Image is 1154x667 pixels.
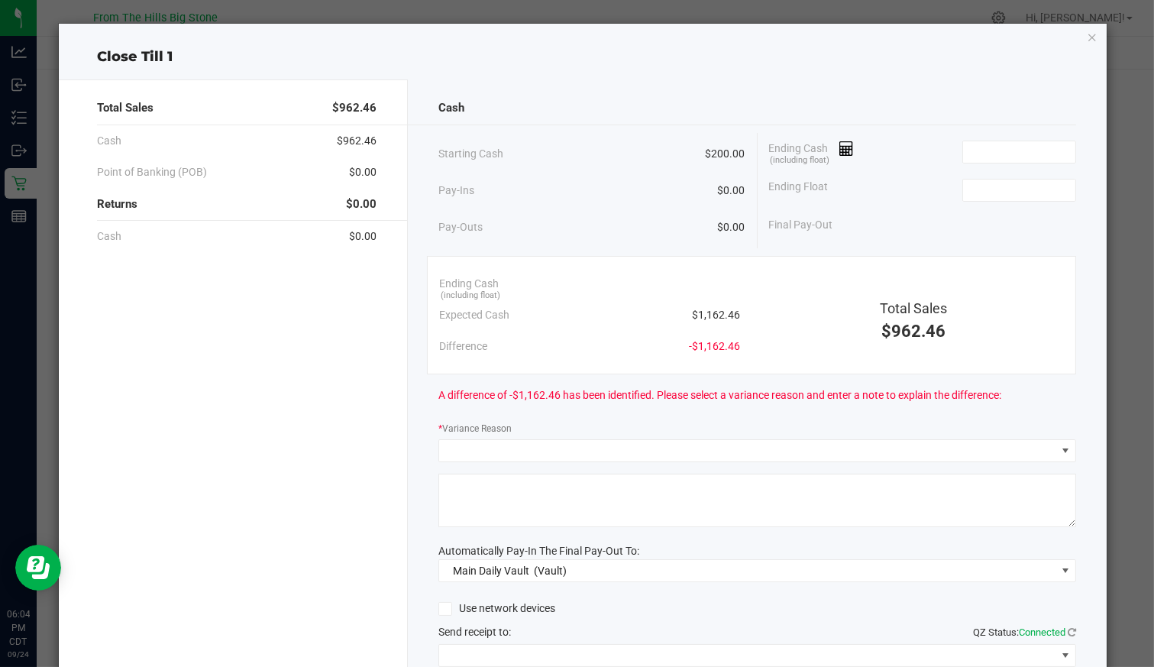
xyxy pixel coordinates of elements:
span: QZ Status: [973,627,1076,638]
span: $962.46 [337,133,377,149]
span: (including float) [770,154,829,167]
div: Close Till 1 [59,47,1106,67]
span: Final Pay-Out [769,217,833,233]
span: $962.46 [332,99,377,117]
span: Starting Cash [438,146,503,162]
span: (Vault) [534,565,567,577]
span: $1,162.46 [692,307,740,323]
span: Ending Float [769,179,829,202]
span: Cash [438,99,464,117]
span: (including float) [441,290,500,303]
span: Expected Cash [439,307,509,323]
span: Point of Banking (POB) [97,164,207,180]
label: Use network devices [438,601,555,617]
span: Pay-Ins [438,183,474,199]
span: $200.00 [706,146,745,162]
span: Ending Cash [769,141,855,164]
iframe: Resource center [15,545,61,591]
span: -$1,162.46 [689,338,740,355]
span: Cash [97,133,121,149]
span: $0.00 [718,219,745,235]
span: $0.00 [346,196,377,213]
span: $962.46 [881,322,946,341]
div: Returns [97,188,377,221]
label: Variance Reason [438,422,512,435]
span: Pay-Outs [438,219,483,235]
span: Main Daily Vault [453,565,529,577]
span: Automatically Pay-In The Final Pay-Out To: [438,545,639,557]
span: Connected [1019,627,1065,638]
span: Total Sales [880,300,947,316]
span: $0.00 [349,228,377,244]
span: Cash [97,228,121,244]
span: Ending Cash [439,276,499,292]
span: Difference [439,338,487,355]
span: $0.00 [718,183,745,199]
span: $0.00 [349,164,377,180]
span: A difference of -$1,162.46 has been identified. Please select a variance reason and enter a note ... [438,387,1001,403]
span: Send receipt to: [438,626,511,638]
span: Total Sales [97,99,154,117]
